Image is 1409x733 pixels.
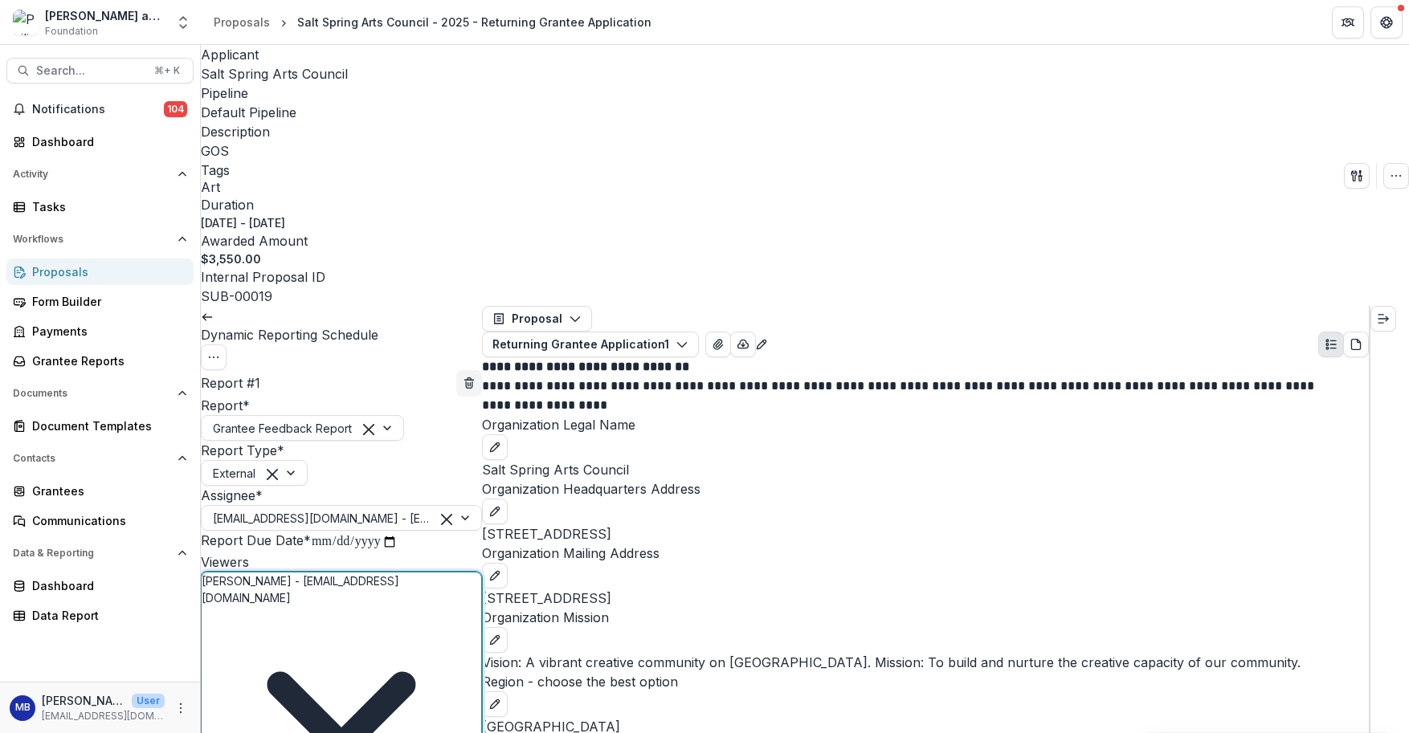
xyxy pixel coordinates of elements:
[6,540,194,566] button: Open Data & Reporting
[201,231,308,250] p: Awarded Amount
[32,263,181,280] div: Proposals
[201,344,227,370] button: Options
[482,306,592,332] button: Proposal
[201,250,261,267] p: $3,550.00
[201,141,229,161] p: GOS
[482,434,508,460] button: edit
[151,62,183,79] div: ⌘ + K
[6,128,194,155] a: Dashboard
[42,692,125,709] p: [PERSON_NAME]
[482,627,508,653] button: edit
[201,103,296,122] p: Default Pipeline
[13,234,171,245] span: Workflows
[482,588,1369,608] p: [STREET_ADDRESS]
[482,415,1369,434] p: Organization Legal Name
[482,672,1369,691] p: Region - choose the best option
[482,544,1369,563] p: Organization Mailing Address
[6,446,194,471] button: Open Contacts
[1343,332,1369,357] button: PDF view
[15,702,31,713] div: Melissa Bemel
[6,161,194,187] button: Open Activity
[32,103,164,116] span: Notifications
[6,318,194,344] a: Payments
[132,694,165,708] p: User
[201,532,311,548] label: Report Due Date
[6,572,194,599] a: Dashboard
[482,499,508,524] button: edit
[32,512,181,529] div: Communications
[42,709,165,723] p: [EMAIL_ADDRESS][DOMAIN_NAME]
[482,332,699,357] button: Returning Grantee Application1
[1332,6,1364,39] button: Partners
[6,226,194,252] button: Open Workflows
[441,510,452,527] div: Clear selected options
[201,287,272,306] p: SUB-00019
[32,607,181,624] div: Data Report
[482,479,1369,499] p: Organization Headquarters Address
[202,574,399,605] span: [PERSON_NAME] - [EMAIL_ADDRESS][DOMAIN_NAME]
[13,548,171,559] span: Data & Reporting
[201,487,263,503] label: Assignee
[201,325,482,344] h3: Dynamic Reporting Schedule
[6,288,194,315] a: Form Builder
[482,608,1369,627] p: Organization Mission
[201,267,325,287] p: Internal Proposal ID
[482,460,1369,479] p: Salt Spring Arts Council
[45,7,165,24] div: [PERSON_NAME] and [PERSON_NAME] Foundation
[201,122,270,141] p: Description
[201,45,259,64] p: Applicant
[755,334,768,353] button: Edit as form
[32,198,181,215] div: Tasks
[1318,332,1344,357] button: Plaintext view
[6,58,194,83] button: Search...
[32,293,181,310] div: Form Builder
[45,24,98,39] span: Foundation
[171,698,190,718] button: More
[705,332,731,357] button: View Attached Files
[267,465,278,482] div: Clear selected options
[201,373,260,393] p: Report # 1
[214,14,270,31] div: Proposals
[201,442,284,458] label: Report Type
[201,397,250,413] label: Report
[164,101,187,117] span: 104
[6,96,194,122] button: Notifications104
[32,577,181,594] div: Dashboard
[6,348,194,374] a: Grantee Reports
[6,478,194,504] a: Grantees
[13,169,171,180] span: Activity
[482,524,1369,544] p: [STREET_ADDRESS]
[482,563,508,588] button: edit
[201,554,249,570] label: Viewers
[1370,6,1403,39] button: Get Help
[32,483,181,499] div: Grantees
[36,64,145,78] span: Search...
[6,259,194,285] a: Proposals
[201,83,248,103] p: Pipeline
[201,66,348,82] a: Salt Spring Arts Council
[297,14,651,31] div: Salt Spring Arts Council - 2025 - Returning Grantee Application
[32,417,181,434] div: Document Templates
[456,370,482,396] button: delete
[482,691,508,717] button: edit
[1370,306,1396,332] button: Expand right
[13,453,171,464] span: Contacts
[6,507,194,534] a: Communications
[207,10,276,34] a: Proposals
[363,420,374,437] div: Clear selected options
[482,653,1369,672] p: Vision: A vibrant creative community on [GEOGRAPHIC_DATA]. Mission: To build and nurture the crea...
[172,6,194,39] button: Open entity switcher
[6,413,194,439] a: Document Templates
[207,10,658,34] nav: breadcrumb
[6,602,194,629] a: Data Report
[32,352,181,369] div: Grantee Reports
[6,193,194,220] a: Tasks
[201,214,285,231] p: [DATE] - [DATE]
[32,323,181,340] div: Payments
[6,381,194,406] button: Open Documents
[32,133,181,150] div: Dashboard
[13,388,171,399] span: Documents
[13,10,39,35] img: Philip and Muriel Berman Foundation
[201,180,220,195] span: Art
